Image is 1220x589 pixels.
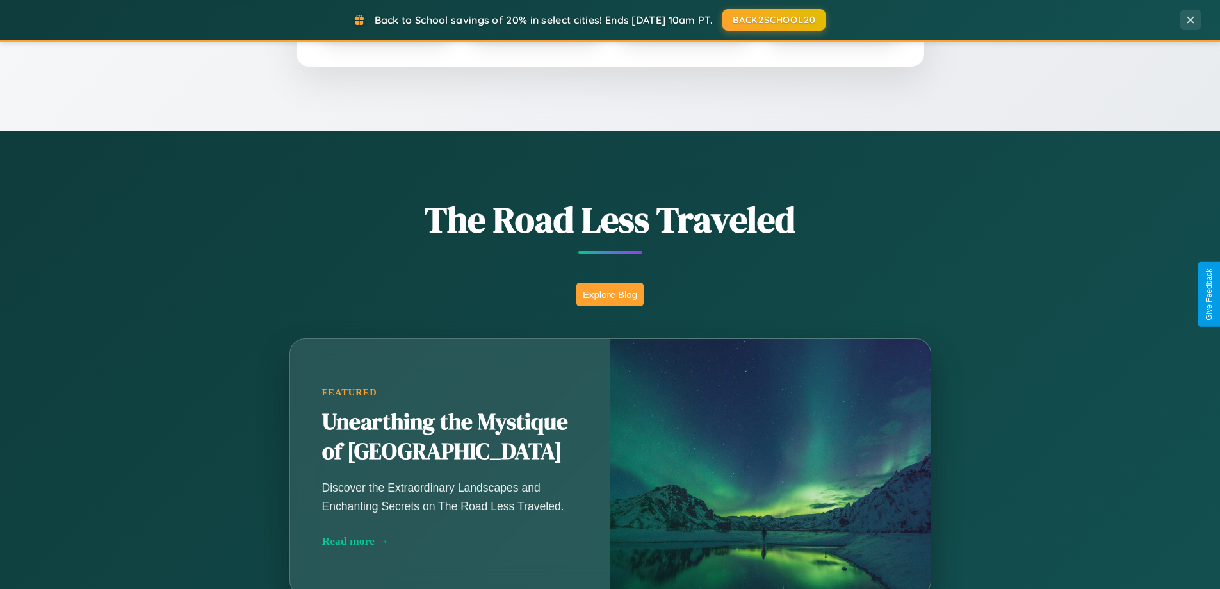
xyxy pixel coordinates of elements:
[226,195,995,244] h1: The Road Less Traveled
[722,9,826,31] button: BACK2SCHOOL20
[322,387,578,398] div: Featured
[576,283,644,306] button: Explore Blog
[322,535,578,548] div: Read more →
[1205,269,1214,320] div: Give Feedback
[322,408,578,467] h2: Unearthing the Mystique of [GEOGRAPHIC_DATA]
[375,13,713,26] span: Back to School savings of 20% in select cities! Ends [DATE] 10am PT.
[322,479,578,515] p: Discover the Extraordinary Landscapes and Enchanting Secrets on The Road Less Traveled.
